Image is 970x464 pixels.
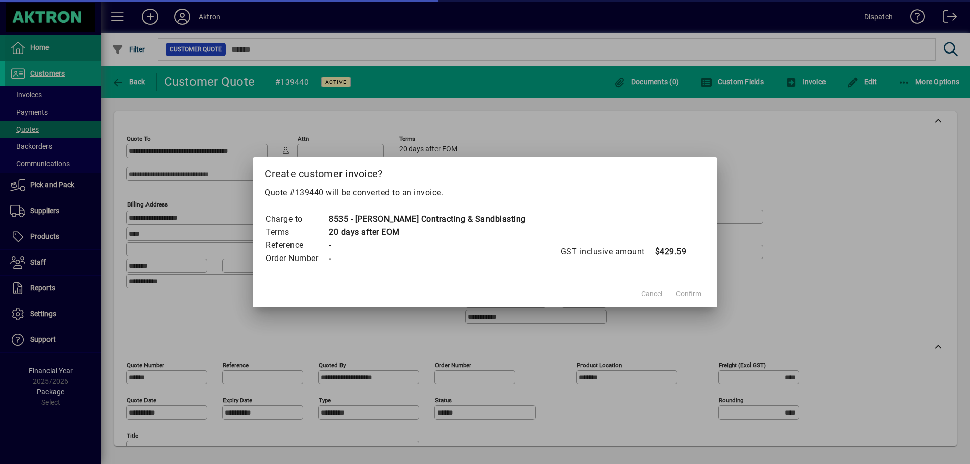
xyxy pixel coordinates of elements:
[328,213,526,226] td: 8535 - [PERSON_NAME] Contracting & Sandblasting
[265,239,328,252] td: Reference
[328,226,526,239] td: 20 days after EOM
[655,245,695,259] td: $429.59
[265,187,705,199] p: Quote #139440 will be converted to an invoice.
[265,213,328,226] td: Charge to
[560,245,655,259] td: GST inclusive amount
[253,157,717,186] h2: Create customer invoice?
[265,226,328,239] td: Terms
[328,239,526,252] td: -
[265,252,328,265] td: Order Number
[328,252,526,265] td: -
